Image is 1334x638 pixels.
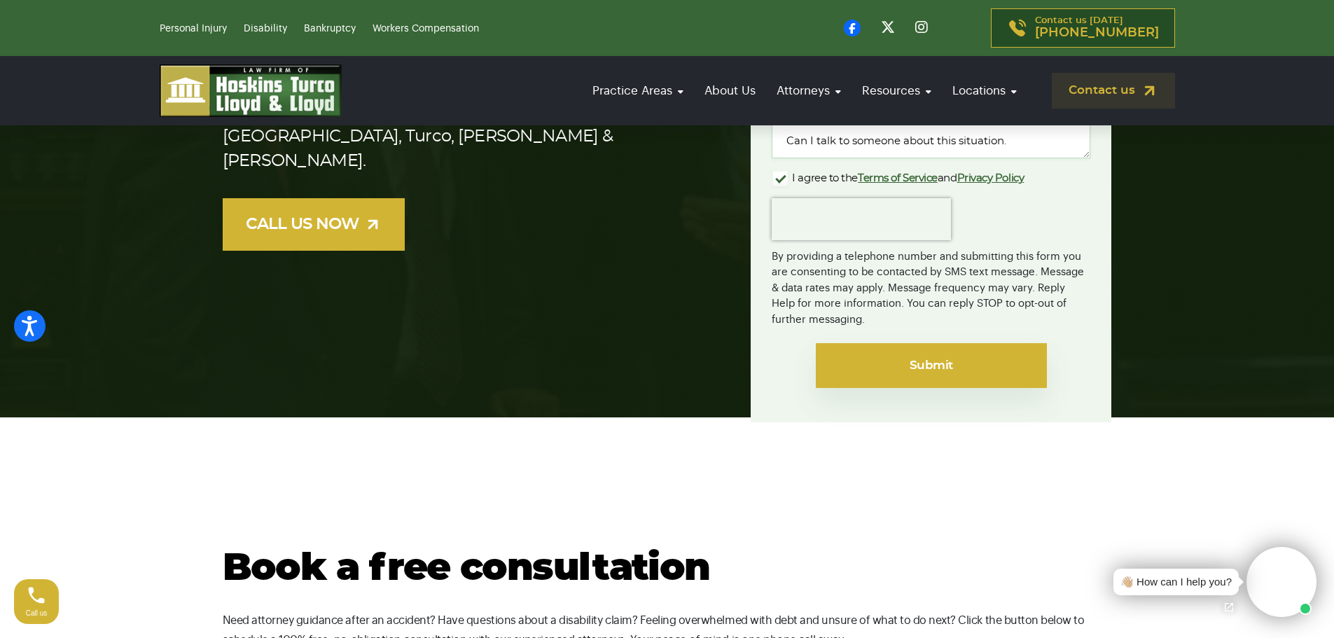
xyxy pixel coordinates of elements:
[772,240,1090,328] div: By providing a telephone number and submitting this form you are consenting to be contacted by SM...
[160,64,342,117] img: logo
[373,24,479,34] a: Workers Compensation
[772,170,1024,187] label: I agree to the and
[957,173,1024,183] a: Privacy Policy
[1120,574,1232,590] div: 👋🏼 How can I help you?
[1035,26,1159,40] span: [PHONE_NUMBER]
[1214,592,1244,622] a: Open chat
[223,548,1112,590] h2: Book a free consultation
[991,8,1175,48] a: Contact us [DATE][PHONE_NUMBER]
[770,71,848,111] a: Attorneys
[223,198,405,251] a: CALL US NOW
[585,71,690,111] a: Practice Areas
[244,24,287,34] a: Disability
[1052,73,1175,109] a: Contact us
[858,173,938,183] a: Terms of Service
[772,198,951,240] iframe: reCAPTCHA
[945,71,1024,111] a: Locations
[364,216,382,233] img: arrow-up-right-light.svg
[697,71,763,111] a: About Us
[1035,16,1159,40] p: Contact us [DATE]
[26,609,48,617] span: Call us
[816,343,1047,388] input: Submit
[855,71,938,111] a: Resources
[304,24,356,34] a: Bankruptcy
[160,24,227,34] a: Personal Injury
